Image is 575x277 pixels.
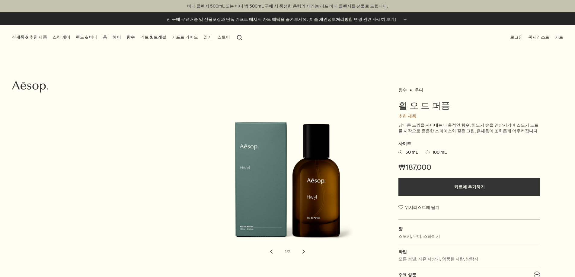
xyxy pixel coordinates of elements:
[398,225,540,232] h2: 향
[139,33,168,41] a: 키트 & 트래블
[297,245,310,258] button: next slide
[430,150,447,156] span: 100 mL
[75,33,99,41] a: 핸드 & 바디
[265,245,278,258] button: previous slide
[6,3,569,9] p: 바디 클렌저 500mL 또는 바디 밤 500mL 구매 시 풍성한 용량의 제라늄 리프 바디 클렌저를 선물로 드립니다.
[223,121,356,251] img: Back of Aesop Hwyl Eau de Parfum outer carton
[111,33,122,41] a: 헤어
[125,33,136,41] a: 향수
[11,25,245,49] nav: primary
[398,256,478,262] p: 모든 성별, 자유 사상가, 엉뚱한 사람, 방랑자
[51,33,72,41] a: 스킨 케어
[234,31,245,43] button: 검색창 열기
[415,87,423,90] a: 우디
[167,16,396,23] p: 전 구매 무료배송 및 선물포장과 단독 기프트 메시지 카드 혜택을 즐겨보세요. [이솝 개인정보처리방침 변경 관련 자세히 보기]
[527,33,551,41] a: 위시리스트
[398,87,407,90] a: 향수
[167,16,408,23] button: 전 구매 무료배송 및 선물포장과 단독 기프트 메시지 카드 혜택을 즐겨보세요. [이솝 개인정보처리방침 변경 관련 자세히 보기]
[398,248,540,255] h2: 타입
[102,33,108,41] a: 홈
[398,162,431,172] span: ₩187,000
[398,122,540,134] p: 남다른 느낌을 자아내는 매혹적인 향수. 히노키 숲을 연상시키며 스모키 노트를 시작으로 은은한 스파이스와 짙은 그린, 흙내음이 조화롭게 어우러집니다.
[509,25,564,49] nav: supplementary
[402,150,418,156] span: 50 mL
[398,233,440,240] p: 스모키, 우디, 스파이시
[202,33,213,41] a: 읽기
[192,121,383,258] div: 휠 오 드 퍼퓸
[398,100,540,112] h1: 휠 오 드 퍼퓸
[509,33,524,41] button: 로그인
[171,33,199,41] a: 기프트 가이드
[11,33,48,41] button: 신제품 & 추천 제품
[12,81,48,93] svg: Aesop
[398,202,439,213] button: 위시리스트에 담기
[11,79,50,96] a: Aesop
[398,140,540,147] h2: 사이즈
[554,33,564,41] button: 카트
[216,33,231,41] button: 스토어
[398,178,540,196] button: 카트에 추가하기 - ₩187,000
